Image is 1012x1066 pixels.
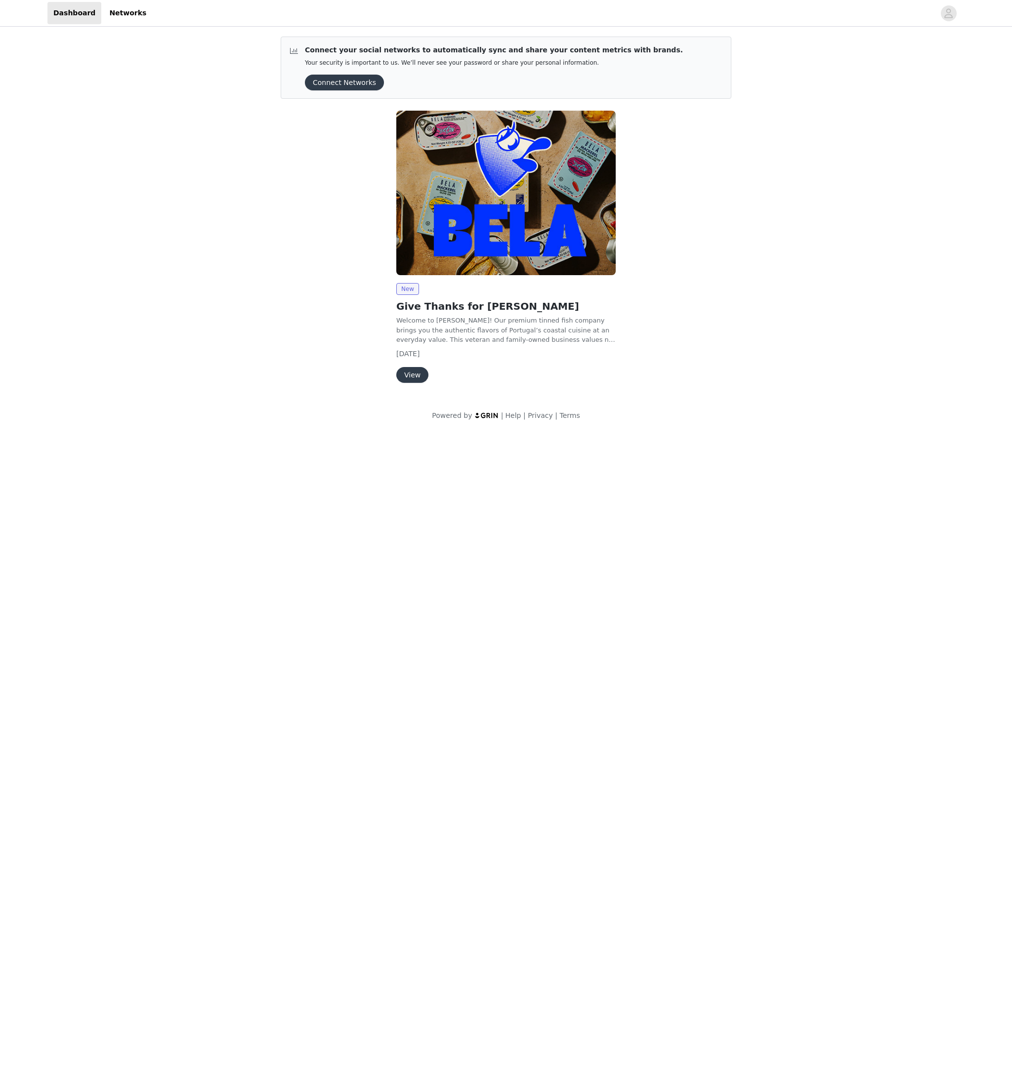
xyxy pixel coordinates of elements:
p: Your security is important to us. We’ll never see your password or share your personal information. [305,59,683,67]
button: View [396,367,428,383]
span: Powered by [432,411,472,419]
a: Terms [559,411,580,419]
h2: Give Thanks for [PERSON_NAME] [396,299,616,314]
img: logo [474,412,499,418]
button: Connect Networks [305,75,384,90]
span: New [396,283,419,295]
span: | [523,411,526,419]
p: Welcome to [PERSON_NAME]! Our premium tinned fish company brings you the authentic flavors of Por... [396,316,616,345]
a: Privacy [528,411,553,419]
a: Dashboard [47,2,101,24]
img: BELA Brand Seafood [396,111,616,275]
a: Networks [103,2,152,24]
span: [DATE] [396,350,420,358]
div: avatar [944,5,953,21]
p: Connect your social networks to automatically sync and share your content metrics with brands. [305,45,683,55]
a: Help [506,411,521,419]
a: View [396,371,428,379]
span: | [501,411,504,419]
span: | [555,411,557,419]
